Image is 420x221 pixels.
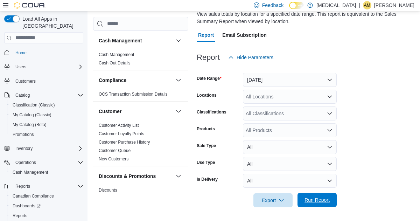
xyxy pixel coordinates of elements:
span: Home [13,48,83,57]
a: Customers [13,77,38,85]
button: Catalog [13,91,33,99]
a: Discounts [99,188,117,193]
p: | [359,1,360,9]
span: Reports [13,182,83,191]
span: Dashboards [10,202,83,210]
button: Catalog [1,90,86,100]
button: Operations [1,158,86,167]
span: Dashboards [13,203,41,209]
span: Run Report [304,196,330,203]
span: Hide Parameters [237,54,273,61]
span: Load All Apps in [GEOGRAPHIC_DATA] [20,15,83,29]
span: Email Subscription [222,28,267,42]
h3: Compliance [99,77,126,84]
a: Reports [10,212,30,220]
span: Customer Activity List [99,123,139,128]
span: My Catalog (Classic) [13,112,51,118]
span: My Catalog (Classic) [10,111,83,119]
a: Customer Activity List [99,123,139,128]
h3: Cash Management [99,37,142,44]
a: Cash Management [99,52,134,57]
a: New Customers [99,157,128,161]
span: Canadian Compliance [13,193,54,199]
label: Locations [197,92,217,98]
button: Promotions [7,130,86,139]
button: Discounts & Promotions [174,172,183,180]
span: Feedback [262,2,283,9]
button: All [243,157,337,171]
button: Reports [1,181,86,191]
button: My Catalog (Beta) [7,120,86,130]
a: Cash Out Details [99,61,131,65]
button: Run Report [297,193,337,207]
span: Users [13,63,83,71]
p: [MEDICAL_DATA] [316,1,356,9]
span: Report [198,28,214,42]
span: Promotions [13,132,34,137]
span: Customer Queue [99,148,131,153]
span: Canadian Compliance [10,192,83,200]
button: Hide Parameters [225,50,276,64]
span: Reports [10,212,83,220]
span: Customer Purchase History [99,139,150,145]
span: Users [15,64,26,70]
button: Discounts & Promotions [99,173,173,180]
span: Export [258,193,288,207]
a: Home [13,49,29,57]
a: Customer Loyalty Points [99,131,144,136]
button: All [243,174,337,188]
span: Cash Out Details [99,60,131,66]
button: Operations [13,158,39,167]
span: Cash Management [10,168,83,177]
input: Dark Mode [289,2,304,9]
a: Dashboards [7,201,86,211]
button: Inventory [13,144,35,153]
p: [PERSON_NAME] [374,1,414,9]
div: Compliance [93,90,188,101]
button: Open list of options [327,111,332,116]
label: Date Range [197,76,222,81]
span: Customers [15,78,36,84]
button: Open list of options [327,94,332,99]
a: OCS Transaction Submission Details [99,92,168,97]
button: [DATE] [243,73,337,87]
div: Cash Management [93,50,188,70]
span: Inventory [13,144,83,153]
div: View sales totals by location for a specified date range. This report is equivalent to the Sales ... [197,11,411,25]
label: Products [197,126,215,132]
button: Reports [7,211,86,221]
button: My Catalog (Classic) [7,110,86,120]
label: Sale Type [197,143,216,149]
span: Catalog [13,91,83,99]
label: Use Type [197,160,215,165]
span: New Customers [99,156,128,162]
button: Compliance [99,77,173,84]
h3: Report [197,53,220,62]
a: Customer Purchase History [99,140,150,145]
span: Home [15,50,27,56]
label: Is Delivery [197,177,218,182]
span: Discounts [99,187,117,193]
button: Users [1,62,86,72]
button: Users [13,63,29,71]
span: Operations [15,160,36,165]
span: Cash Management [13,170,48,175]
h3: Discounts & Promotions [99,173,156,180]
a: Dashboards [10,202,43,210]
span: Classification (Classic) [13,102,55,108]
button: All [243,140,337,154]
a: My Catalog (Beta) [10,120,49,129]
button: Cash Management [174,36,183,45]
span: Reports [13,213,27,219]
span: Classification (Classic) [10,101,83,109]
button: Reports [13,182,33,191]
span: AM [364,1,370,9]
span: Inventory [15,146,33,151]
button: Compliance [174,76,183,84]
a: Cash Management [10,168,51,177]
h3: Customer [99,108,121,115]
button: Home [1,48,86,58]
